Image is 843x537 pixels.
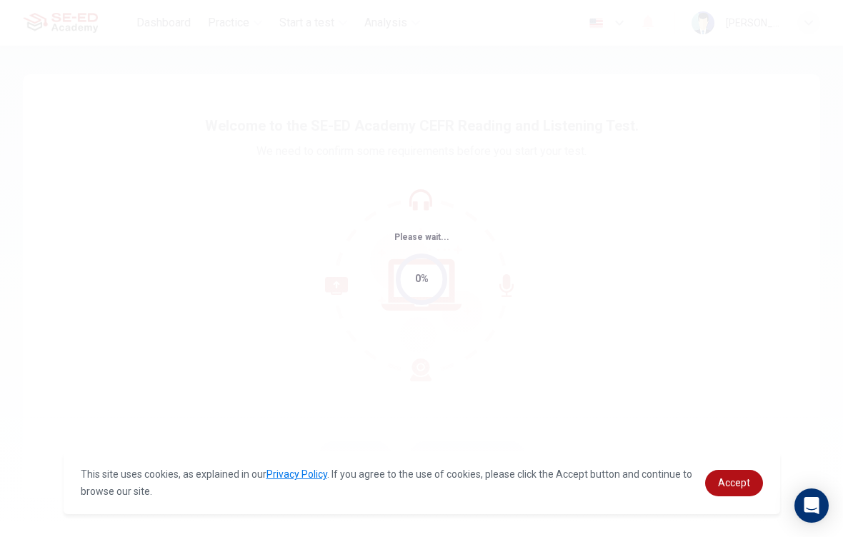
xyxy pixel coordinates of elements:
div: Open Intercom Messenger [794,488,829,523]
a: Privacy Policy [266,468,327,480]
span: Accept [718,477,750,488]
span: Please wait... [394,232,449,242]
a: dismiss cookie message [705,470,763,496]
div: cookieconsent [64,451,780,514]
div: 0% [415,271,429,287]
span: This site uses cookies, as explained in our . If you agree to the use of cookies, please click th... [81,468,692,497]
